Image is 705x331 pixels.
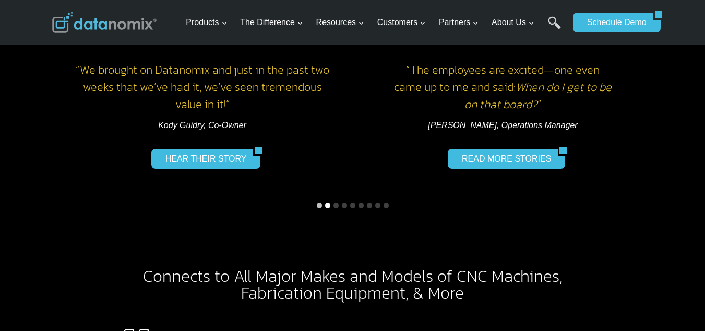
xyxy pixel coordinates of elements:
[5,146,173,326] iframe: Popup CTA
[143,264,559,289] mark: Connects to All Major Makes and Models of CNC Machines
[384,203,389,208] button: Go to slide 9
[359,203,364,208] button: Go to slide 6
[158,121,246,130] em: Kody Guidry, Co-Owner
[52,201,653,210] ul: Select a slide to show
[350,203,355,208] button: Go to slide 5
[548,16,561,40] a: Search
[448,149,558,168] a: READ MORE STORIES
[333,203,339,208] button: Go to slide 3
[439,16,479,29] span: Partners
[377,16,426,29] span: Customers
[375,203,380,208] button: Go to slide 8
[316,16,364,29] span: Resources
[464,78,612,113] em: When do I get to be on that board?
[63,61,342,113] h4: “ We brought on Datanomix and just in the past two weeks that we’ve had it, we’ve seen tremendous...
[235,129,275,139] span: State/Region
[106,268,599,301] h2: , Fabrication Equipment, & More
[653,281,705,331] iframe: Chat Widget
[117,233,133,241] a: Terms
[240,16,303,29] span: The Difference
[186,16,227,29] span: Products
[367,203,372,208] button: Go to slide 7
[317,203,322,208] button: Go to slide 1
[428,121,577,130] em: [PERSON_NAME], Operations Manager
[573,13,653,32] a: Schedule Demo
[52,12,157,33] img: Datanomix
[325,203,330,208] button: Go to slide 2
[363,61,643,113] h4: “ The employees are excited—one even came up to me and said: ”
[492,16,534,29] span: About Us
[142,233,176,241] a: Privacy Policy
[342,203,347,208] button: Go to slide 4
[235,1,268,10] span: Last Name
[182,6,568,40] nav: Primary Navigation
[151,149,254,168] a: HEAR THEIR STORY
[653,281,705,331] div: Widget de chat
[235,43,282,53] span: Phone number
